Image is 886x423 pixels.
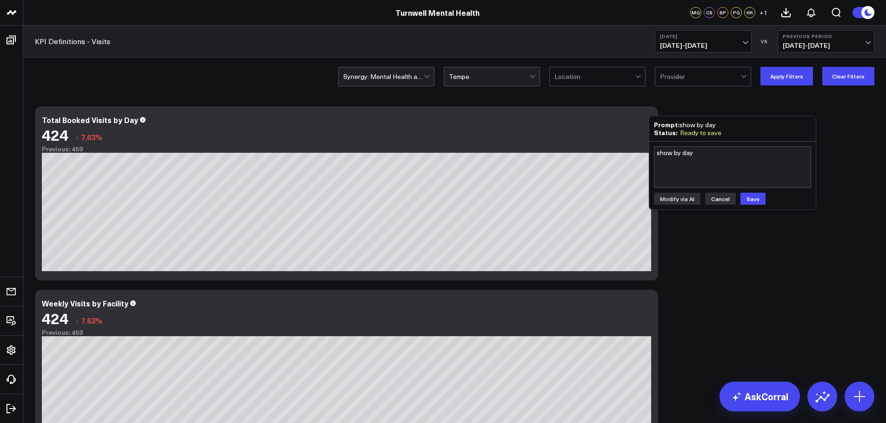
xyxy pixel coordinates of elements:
b: Previous Period [783,33,869,39]
button: Cancel [705,193,736,205]
button: Clear Filters [822,67,874,85]
button: +1 [758,7,769,18]
button: Save [740,193,766,205]
div: Ready to save [680,129,721,137]
a: Turnwell Mental Health [395,7,480,18]
span: [DATE] - [DATE] [783,42,869,49]
b: Status: [654,128,678,137]
span: [DATE] - [DATE] [660,42,746,49]
div: Weekly Visits by Facility [42,298,128,308]
div: Previous: 459 [42,145,651,153]
div: PG [731,7,742,18]
button: Modify via AI [654,193,700,205]
b: [DATE] [660,33,746,39]
span: 7.63% [81,315,102,325]
span: ↓ [75,131,79,143]
div: 424 [42,310,68,326]
div: Previous: 459 [42,329,651,336]
div: 424 [42,126,68,143]
div: HR [744,7,755,18]
a: KPI Definitions - Visits [35,36,110,46]
button: [DATE][DATE]-[DATE] [655,30,752,52]
div: CS [704,7,715,18]
div: BP [717,7,728,18]
div: show by day [654,121,811,129]
div: VS [756,39,773,44]
div: MQ [690,7,701,18]
span: 7.63% [81,132,102,142]
b: Prompt: [654,120,679,129]
span: ↓ [75,314,79,326]
a: AskCorral [719,382,800,411]
div: Total Booked Visits by Day [42,115,138,125]
button: Previous Period[DATE]-[DATE] [778,30,874,52]
span: + 1 [759,9,767,16]
button: Apply Filters [760,67,813,85]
